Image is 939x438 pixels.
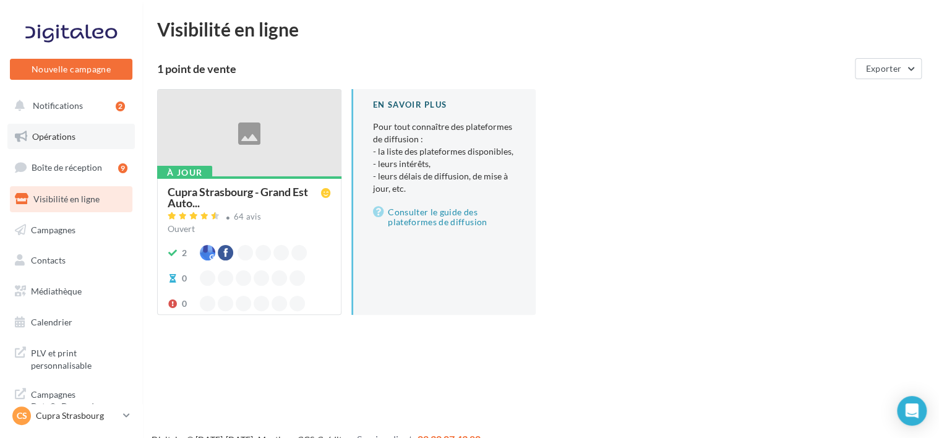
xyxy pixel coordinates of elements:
span: Visibilité en ligne [33,194,100,204]
a: Opérations [7,124,135,150]
div: En savoir plus [373,99,516,111]
span: Notifications [33,100,83,111]
button: Nouvelle campagne [10,59,132,80]
div: 2 [116,101,125,111]
a: Médiathèque [7,278,135,304]
a: 64 avis [168,210,331,225]
span: Ouvert [168,223,195,234]
a: CS Cupra Strasbourg [10,404,132,427]
span: Exporter [865,63,901,74]
a: Campagnes [7,217,135,243]
span: Contacts [31,255,66,265]
div: 0 [182,272,187,285]
div: Open Intercom Messenger [897,396,927,426]
span: Campagnes DataOnDemand [31,386,127,413]
a: Contacts [7,247,135,273]
div: 0 [182,298,187,310]
a: Boîte de réception9 [7,154,135,181]
span: Campagnes [31,224,75,234]
div: 1 point de vente [157,63,850,74]
div: Visibilité en ligne [157,20,924,38]
button: Notifications 2 [7,93,130,119]
div: 9 [118,163,127,173]
p: Pour tout connaître des plateformes de diffusion : [373,121,516,195]
span: Opérations [32,131,75,142]
span: PLV et print personnalisable [31,345,127,371]
span: Cupra Strasbourg - Grand Est Auto... [168,186,321,208]
span: Médiathèque [31,286,82,296]
span: Calendrier [31,317,72,327]
span: Boîte de réception [32,162,102,173]
a: Consulter le guide des plateformes de diffusion [373,205,516,230]
li: - leurs délais de diffusion, de mise à jour, etc. [373,170,516,195]
div: À jour [157,166,212,179]
button: Exporter [855,58,922,79]
li: - la liste des plateformes disponibles, [373,145,516,158]
li: - leurs intérêts, [373,158,516,170]
div: 64 avis [234,213,261,221]
span: CS [17,410,27,422]
a: Campagnes DataOnDemand [7,381,135,418]
a: Visibilité en ligne [7,186,135,212]
a: PLV et print personnalisable [7,340,135,376]
p: Cupra Strasbourg [36,410,118,422]
div: 2 [182,247,187,259]
a: Calendrier [7,309,135,335]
